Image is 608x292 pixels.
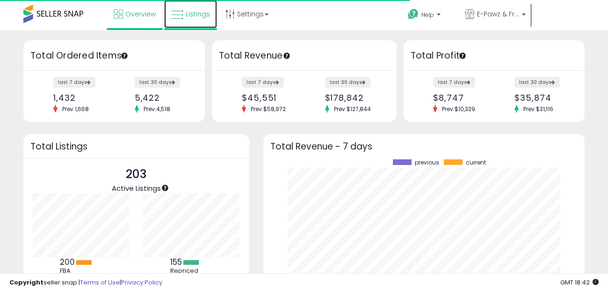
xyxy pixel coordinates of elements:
h3: Total Profit [411,49,578,62]
div: $35,874 [514,93,568,103]
div: Tooltip anchor [282,52,291,60]
p: 203 [112,165,161,183]
span: Active Listings [112,183,161,193]
b: 200 [60,256,75,268]
label: last 30 days [135,77,180,88]
label: last 30 days [514,77,560,88]
div: 1,432 [53,93,107,103]
div: Tooltip anchor [161,184,169,192]
h3: Total Listings [30,143,242,150]
h3: Total Ordered Items [30,49,198,62]
label: last 7 days [242,77,284,88]
span: Prev: 4,518 [139,105,175,113]
span: current [466,159,486,166]
div: Repriced [170,267,212,275]
h3: Total Revenue - 7 days [270,143,578,150]
label: last 30 days [325,77,370,88]
a: Help [400,1,456,30]
span: Prev: $58,972 [246,105,290,113]
label: last 7 days [53,77,95,88]
h3: Total Revenue [219,49,390,62]
div: seller snap | | [9,278,162,287]
div: 5,422 [135,93,188,103]
a: Terms of Use [80,278,120,287]
span: Overview [125,9,156,19]
label: last 7 days [433,77,475,88]
i: Get Help [407,8,419,20]
strong: Copyright [9,278,43,287]
span: Help [421,11,434,19]
div: FBA [60,267,102,275]
span: 2025-08-13 18:42 GMT [560,278,599,287]
div: $8,747 [433,93,487,103]
span: Prev: 1,668 [58,105,94,113]
span: previous [415,159,439,166]
span: Prev: $31,116 [519,105,558,113]
span: E-Pawz & Friends [477,9,519,19]
div: $45,551 [242,93,297,103]
span: Listings [186,9,210,19]
span: Prev: $10,329 [437,105,480,113]
div: Tooltip anchor [120,52,129,60]
a: Privacy Policy [121,278,162,287]
b: 155 [170,256,182,268]
span: Prev: $127,844 [329,105,376,113]
div: $178,842 [325,93,380,103]
div: Tooltip anchor [458,52,467,60]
